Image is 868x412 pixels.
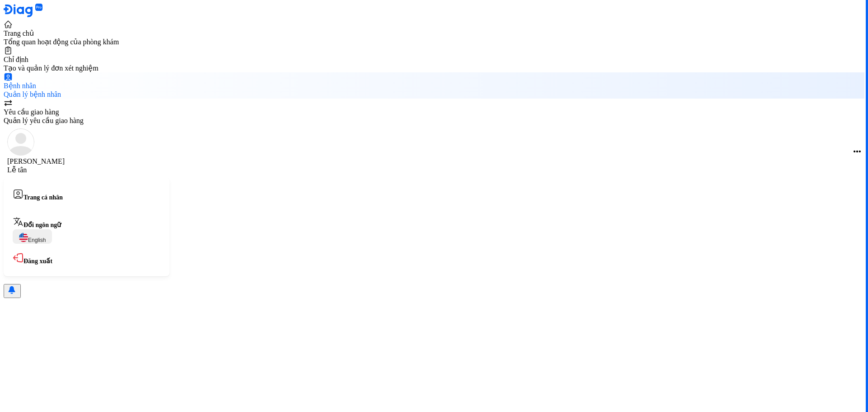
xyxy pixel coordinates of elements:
div: Đăng xuất [9,247,164,271]
img: logo [7,128,34,156]
div: Tạo và quản lý đơn xét nghiệm [4,64,864,72]
div: Trang chủ [4,29,864,38]
div: [PERSON_NAME] [7,157,65,166]
div: Lễ tân [7,166,65,174]
img: English [19,233,28,242]
img: logo [4,4,42,18]
div: Yêu cầu giao hàng [4,108,864,116]
div: Đổi ngôn ngữ [9,211,164,243]
div: Bệnh nhân [4,81,864,90]
div: Tổng quan hoạt động của phòng khám [4,38,864,46]
span: English [28,237,46,243]
div: Quản lý yêu cầu giao hàng [4,116,864,125]
div: Trang cá nhân [9,183,164,207]
div: Chỉ định [4,55,864,64]
div: Quản lý bệnh nhân [4,90,864,99]
button: English [13,229,52,244]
